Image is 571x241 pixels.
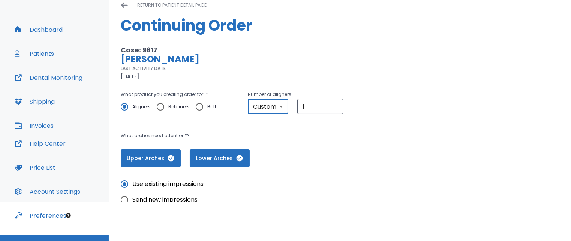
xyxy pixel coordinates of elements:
span: Upper Arches [128,154,173,162]
p: Case: 9617 [121,46,376,55]
button: Invoices [10,117,58,135]
p: [PERSON_NAME] [121,55,376,64]
span: Use existing impressions [132,180,204,189]
div: Custom [248,99,288,114]
span: Both [207,102,218,111]
button: Dental Monitoring [10,69,87,87]
span: Aligners [132,102,151,111]
h1: Continuing Order [121,14,559,37]
button: Dashboard [10,21,67,39]
button: Help Center [10,135,70,153]
button: Account Settings [10,183,85,201]
button: Patients [10,45,58,63]
span: Retainers [168,102,190,111]
button: Upper Arches [121,149,181,167]
p: What product you creating order for? * [121,90,224,99]
p: LAST ACTIVITY DATE [121,65,166,72]
button: Lower Arches [190,149,250,167]
button: Shipping [10,93,59,111]
span: Send new impressions [132,195,198,204]
p: Number of aligners [248,90,343,99]
p: return to patient detail page [137,1,207,10]
p: What arches need attention*? [121,131,376,140]
button: Price List [10,159,60,177]
div: Tooltip anchor [65,212,72,219]
span: Lower Arches [197,154,242,162]
p: [DATE] [121,72,139,81]
button: Preferences [10,207,71,225]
